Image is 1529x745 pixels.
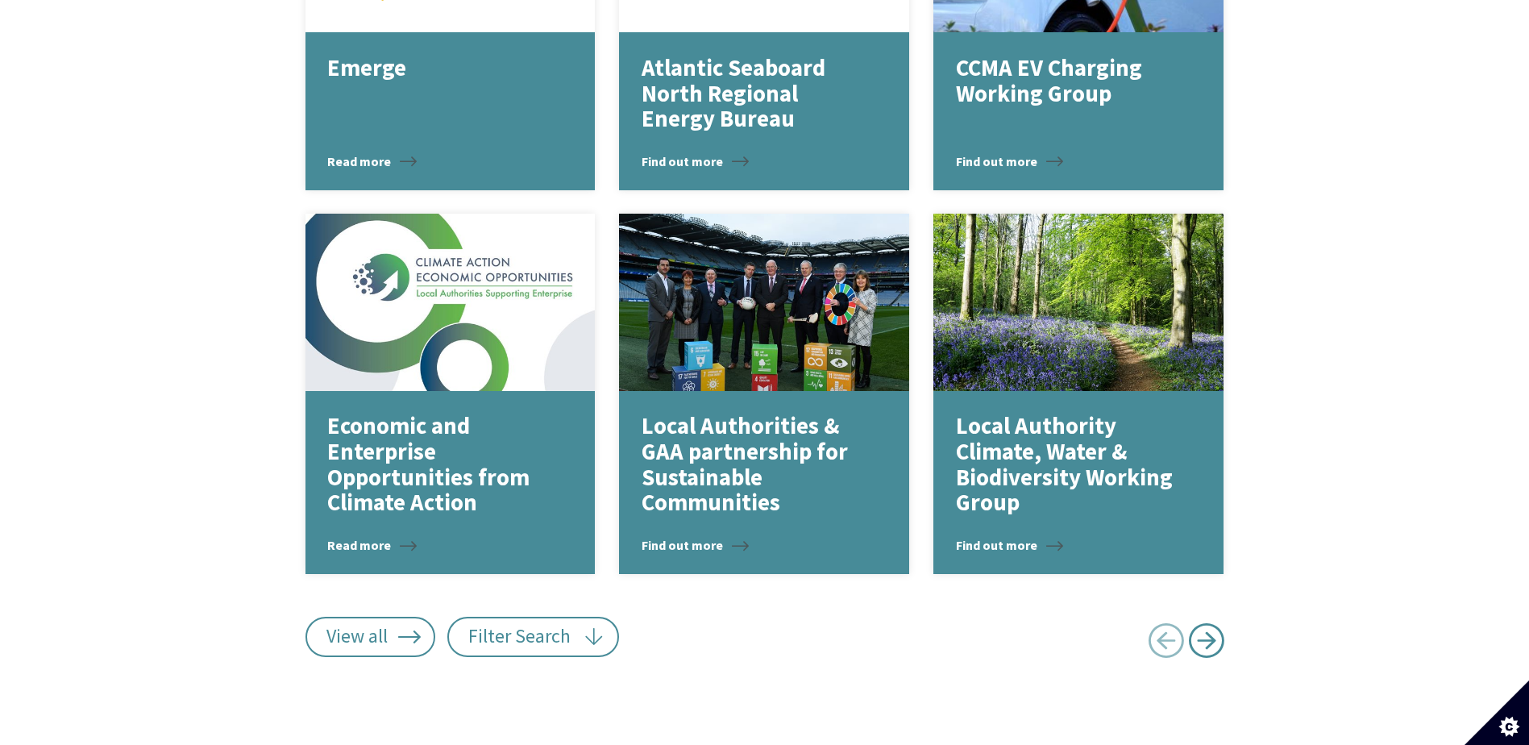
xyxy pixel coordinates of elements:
[305,617,436,657] a: View all
[327,152,417,171] span: Read more
[956,414,1178,516] p: Local Authority Climate, Water & Biodiversity Working Group
[956,56,1178,106] p: CCMA EV Charging Working Group
[642,152,749,171] span: Find out more
[933,214,1224,574] a: Local Authority Climate, Water & Biodiversity Working Group Find out more
[1188,617,1224,671] a: Next page
[642,414,863,516] p: Local Authorities & GAA partnership for Sustainable Communities
[447,617,619,657] button: Filter Search
[1465,680,1529,745] button: Set cookie preferences
[956,152,1063,171] span: Find out more
[642,535,749,555] span: Find out more
[1148,617,1184,671] a: Previous page
[619,214,909,574] a: Local Authorities & GAA partnership for Sustainable Communities Find out more
[327,56,549,81] p: Emerge
[327,414,549,516] p: Economic and Enterprise Opportunities from Climate Action
[305,214,596,574] a: Economic and Enterprise Opportunities from Climate Action Read more
[956,535,1063,555] span: Find out more
[327,535,417,555] span: Read more
[642,56,863,132] p: Atlantic Seaboard North Regional Energy Bureau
